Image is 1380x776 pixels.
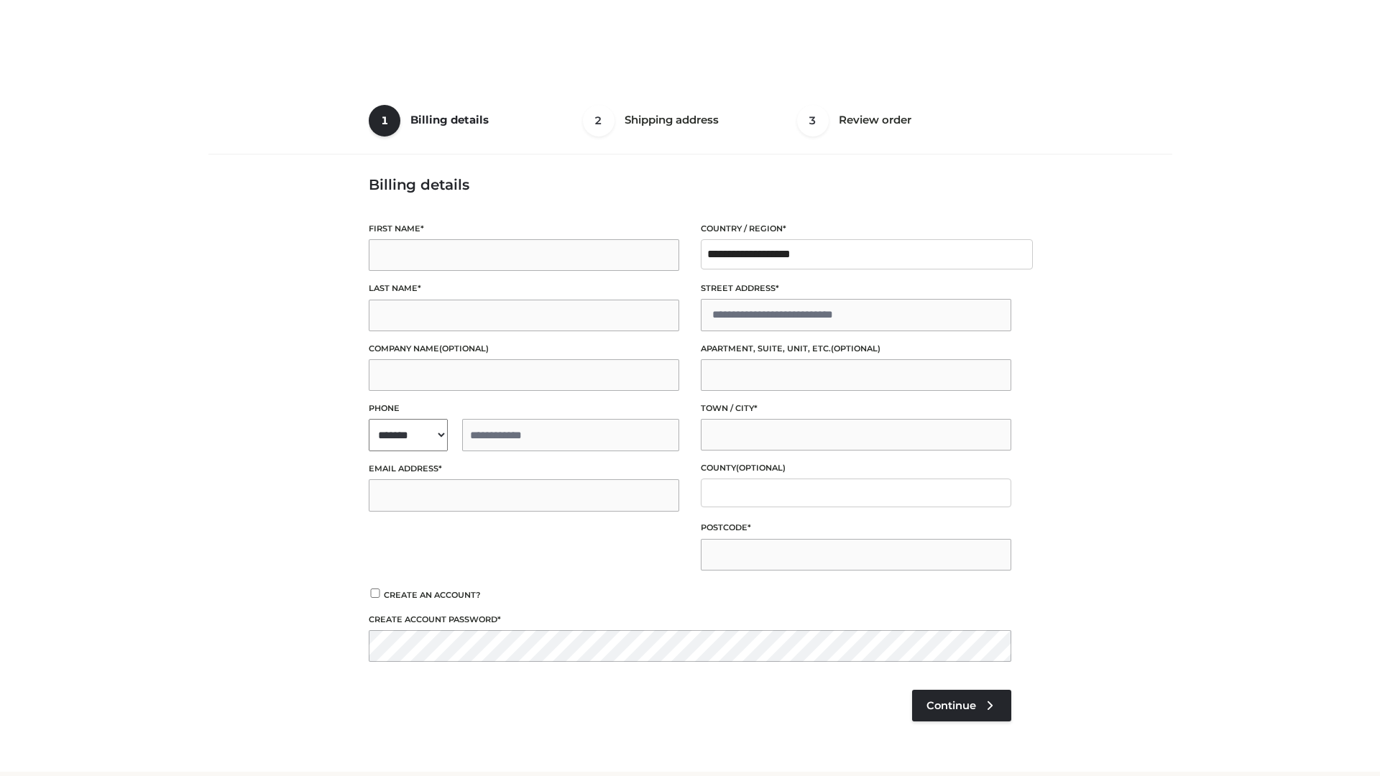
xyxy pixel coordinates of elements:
label: County [701,461,1011,475]
label: Street address [701,282,1011,295]
span: Billing details [410,113,489,126]
label: Email address [369,462,679,476]
label: Apartment, suite, unit, etc. [701,342,1011,356]
label: Postcode [701,521,1011,535]
span: 3 [797,105,829,137]
span: (optional) [736,463,786,473]
label: Phone [369,402,679,415]
span: (optional) [439,343,489,354]
span: Continue [926,699,976,712]
label: Town / City [701,402,1011,415]
h3: Billing details [369,176,1011,193]
label: Company name [369,342,679,356]
label: First name [369,222,679,236]
a: Continue [912,690,1011,721]
span: (optional) [831,343,880,354]
span: Shipping address [625,113,719,126]
label: Country / Region [701,222,1011,236]
span: 1 [369,105,400,137]
span: 2 [583,105,615,137]
label: Last name [369,282,679,295]
span: Review order [839,113,911,126]
input: Create an account? [369,588,382,598]
span: Create an account? [384,590,481,600]
label: Create account password [369,613,1011,627]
